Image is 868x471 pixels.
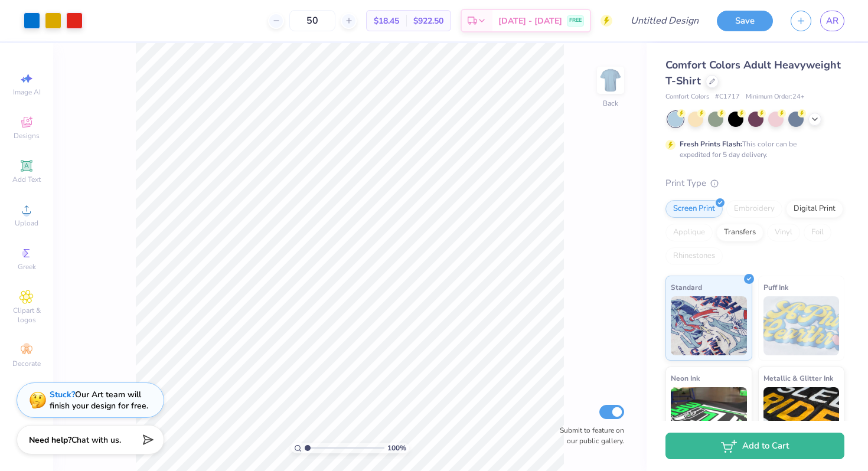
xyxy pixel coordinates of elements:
[387,443,406,453] span: 100 %
[820,11,844,31] a: AR
[12,359,41,368] span: Decorate
[665,176,844,190] div: Print Type
[715,92,740,102] span: # C1717
[671,372,700,384] span: Neon Ink
[763,387,840,446] img: Metallic & Glitter Ink
[671,387,747,446] img: Neon Ink
[665,433,844,459] button: Add to Cart
[671,281,702,293] span: Standard
[289,10,335,31] input: – –
[6,306,47,325] span: Clipart & logos
[680,139,742,149] strong: Fresh Prints Flash:
[599,68,622,92] img: Back
[717,11,773,31] button: Save
[29,434,71,446] strong: Need help?
[763,296,840,355] img: Puff Ink
[71,434,121,446] span: Chat with us.
[12,175,41,184] span: Add Text
[726,200,782,218] div: Embroidery
[665,92,709,102] span: Comfort Colors
[553,425,624,446] label: Submit to feature on our public gallery.
[665,224,713,241] div: Applique
[716,224,763,241] div: Transfers
[14,131,40,140] span: Designs
[18,262,36,272] span: Greek
[767,224,800,241] div: Vinyl
[498,15,562,27] span: [DATE] - [DATE]
[763,372,833,384] span: Metallic & Glitter Ink
[746,92,805,102] span: Minimum Order: 24 +
[50,389,148,411] div: Our Art team will finish your design for free.
[763,281,788,293] span: Puff Ink
[786,200,843,218] div: Digital Print
[826,14,838,28] span: AR
[603,98,618,109] div: Back
[671,296,747,355] img: Standard
[50,389,75,400] strong: Stuck?
[13,87,41,97] span: Image AI
[665,58,841,88] span: Comfort Colors Adult Heavyweight T-Shirt
[413,15,443,27] span: $922.50
[680,139,825,160] div: This color can be expedited for 5 day delivery.
[15,218,38,228] span: Upload
[804,224,831,241] div: Foil
[569,17,582,25] span: FREE
[665,247,723,265] div: Rhinestones
[621,9,708,32] input: Untitled Design
[374,15,399,27] span: $18.45
[665,200,723,218] div: Screen Print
